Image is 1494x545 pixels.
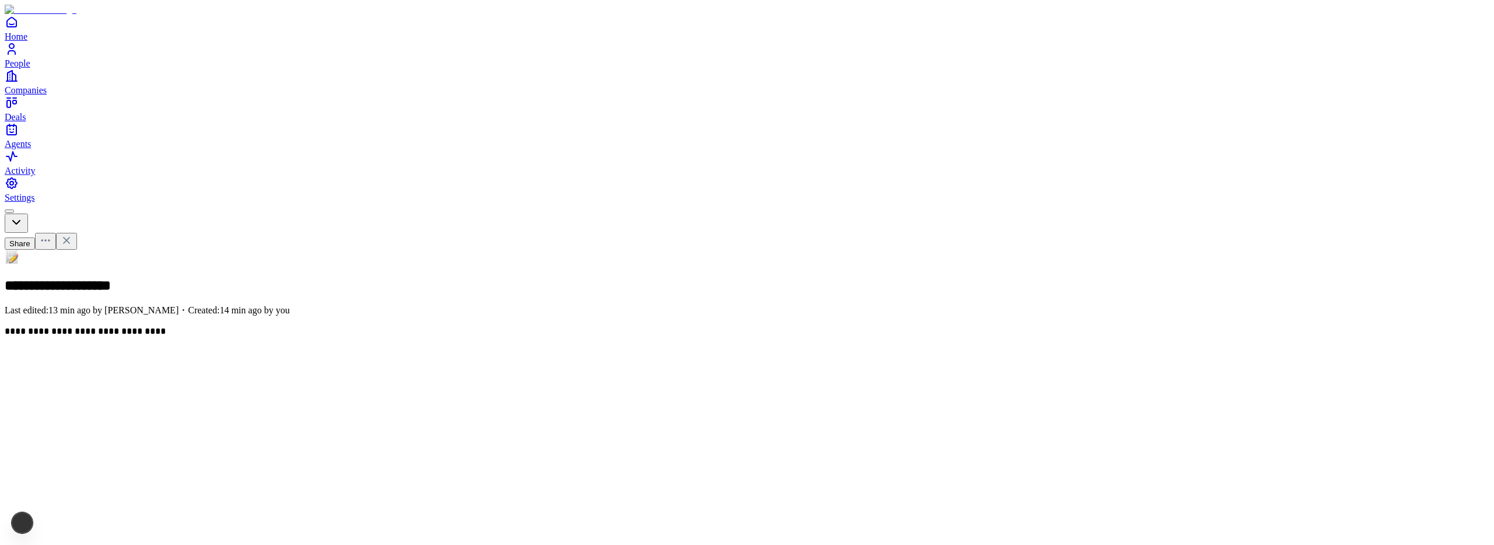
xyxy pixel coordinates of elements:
[5,85,47,95] span: Companies
[5,149,1489,176] a: Activity
[5,32,27,41] span: Home
[5,176,1489,202] a: Settings
[5,250,19,264] img: memo
[5,112,26,122] span: Deals
[5,139,31,149] span: Agents
[5,15,1489,41] a: Home
[5,237,35,250] button: Share
[5,5,76,15] img: Item Brain Logo
[5,193,35,202] span: Settings
[5,69,1489,95] a: Companies
[5,96,1489,122] a: Deals
[5,42,1489,68] a: People
[5,250,1489,266] div: Select emoji
[5,166,35,176] span: Activity
[5,123,1489,149] a: Agents
[5,305,1489,317] p: Last edited: 13 min ago by [PERSON_NAME] ・Created: 14 min ago by you
[5,58,30,68] span: People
